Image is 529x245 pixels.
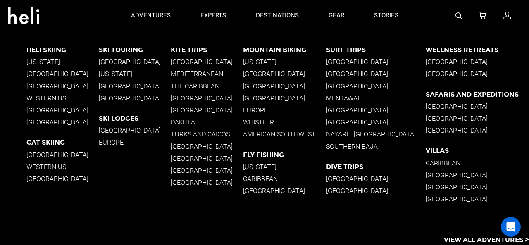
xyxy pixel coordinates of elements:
[326,187,426,195] p: [GEOGRAPHIC_DATA]
[326,163,426,171] p: Dive Trips
[243,175,326,183] p: Caribbean
[243,94,326,102] p: [GEOGRAPHIC_DATA]
[171,70,243,78] p: Mediterranean
[426,70,529,78] p: [GEOGRAPHIC_DATA]
[455,12,462,19] img: search-bar-icon.svg
[326,70,426,78] p: [GEOGRAPHIC_DATA]
[243,118,326,126] p: Whistler
[326,58,426,66] p: [GEOGRAPHIC_DATA]
[26,118,99,126] p: [GEOGRAPHIC_DATA]
[326,106,426,114] p: [GEOGRAPHIC_DATA]
[200,11,226,20] p: experts
[171,46,243,54] p: Kite Trips
[26,82,99,90] p: [GEOGRAPHIC_DATA]
[171,106,243,114] p: [GEOGRAPHIC_DATA]
[426,147,529,155] p: Villas
[26,58,99,66] p: [US_STATE]
[99,70,171,78] p: [US_STATE]
[326,46,426,54] p: Surf Trips
[99,46,171,54] p: Ski Touring
[326,82,426,90] p: [GEOGRAPHIC_DATA]
[326,94,426,102] p: Mentawai
[99,114,171,122] p: Ski Lodges
[426,126,529,134] p: [GEOGRAPHIC_DATA]
[243,70,326,78] p: [GEOGRAPHIC_DATA]
[426,159,529,167] p: Caribbean
[326,143,426,150] p: Southern Baja
[171,82,243,90] p: The Caribbean
[99,138,171,146] p: Europe
[243,187,326,195] p: [GEOGRAPHIC_DATA]
[256,11,299,20] p: destinations
[26,94,99,102] p: Western US
[171,58,243,66] p: [GEOGRAPHIC_DATA]
[326,130,426,138] p: Nayarit [GEOGRAPHIC_DATA]
[171,94,243,102] p: [GEOGRAPHIC_DATA]
[243,46,326,54] p: Mountain Biking
[26,46,99,54] p: Heli Skiing
[26,163,99,171] p: Western US
[326,118,426,126] p: [GEOGRAPHIC_DATA]
[99,126,171,134] p: [GEOGRAPHIC_DATA]
[426,90,529,98] p: Safaris and Expeditions
[426,46,529,54] p: Wellness Retreats
[171,118,243,126] p: Dakhla
[131,11,171,20] p: adventures
[171,130,243,138] p: Turks and Caicos
[26,138,99,146] p: Cat Skiing
[426,114,529,122] p: [GEOGRAPHIC_DATA]
[99,58,171,66] p: [GEOGRAPHIC_DATA]
[26,151,99,159] p: [GEOGRAPHIC_DATA]
[26,175,99,183] p: [GEOGRAPHIC_DATA]
[326,175,426,183] p: [GEOGRAPHIC_DATA]
[243,130,326,138] p: American Southwest
[26,106,99,114] p: [GEOGRAPHIC_DATA]
[243,106,326,114] p: Europe
[243,163,326,171] p: [US_STATE]
[426,183,529,191] p: [GEOGRAPHIC_DATA]
[501,217,521,237] div: Open Intercom Messenger
[171,167,243,174] p: [GEOGRAPHIC_DATA]
[426,58,529,66] p: [GEOGRAPHIC_DATA]
[243,82,326,90] p: [GEOGRAPHIC_DATA]
[444,235,529,245] p: View All Adventures >
[171,178,243,186] p: [GEOGRAPHIC_DATA]
[426,102,529,110] p: [GEOGRAPHIC_DATA]
[426,195,529,203] p: [GEOGRAPHIC_DATA]
[99,82,171,90] p: [GEOGRAPHIC_DATA]
[426,171,529,179] p: [GEOGRAPHIC_DATA]
[99,94,171,102] p: [GEOGRAPHIC_DATA]
[243,58,326,66] p: [US_STATE]
[26,70,99,78] p: [GEOGRAPHIC_DATA]
[171,155,243,162] p: [GEOGRAPHIC_DATA]
[243,151,326,159] p: Fly Fishing
[171,143,243,150] p: [GEOGRAPHIC_DATA]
